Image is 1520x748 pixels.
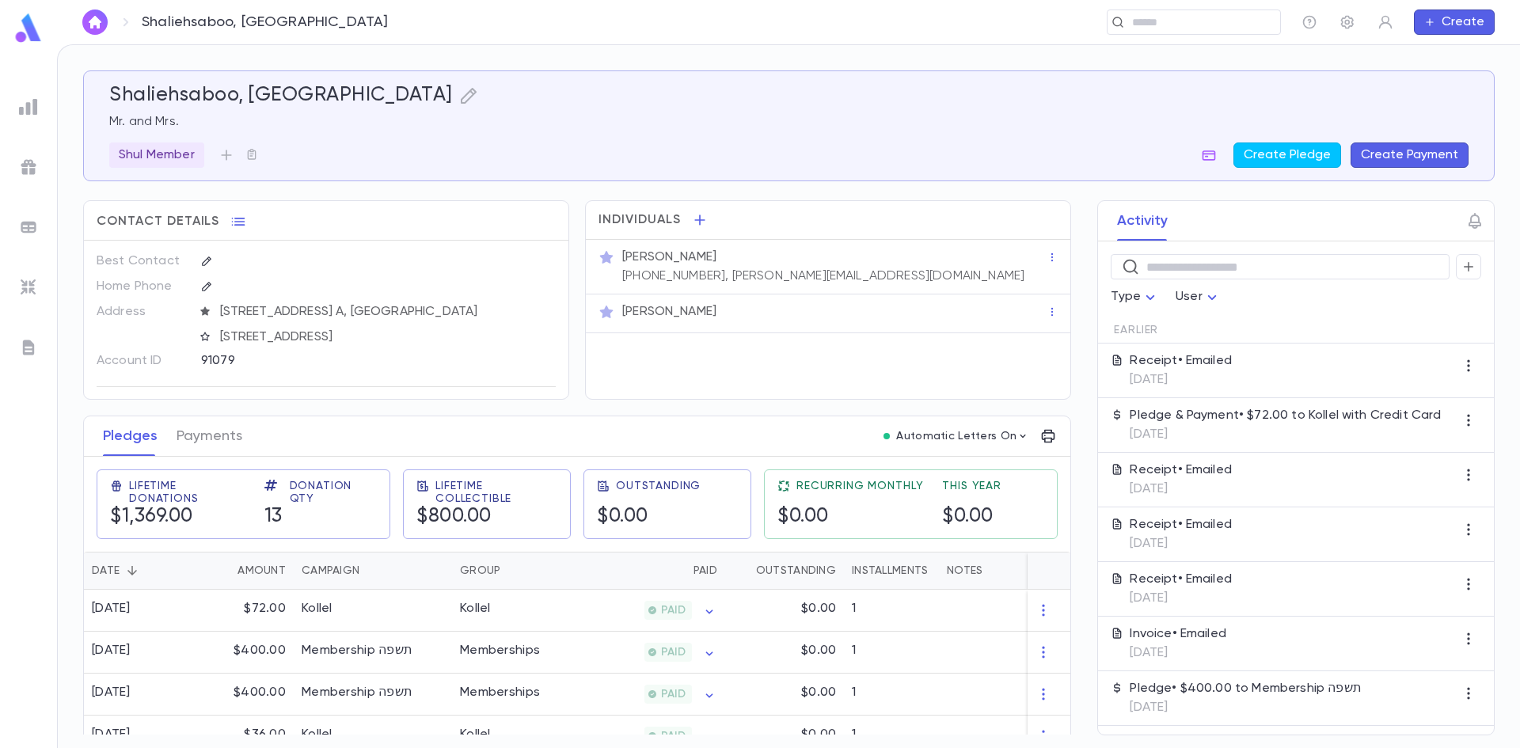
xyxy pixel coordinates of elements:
span: Lifetime Collectible [435,480,557,505]
img: campaigns_grey.99e729a5f7ee94e3726e6486bddda8f1.svg [19,158,38,177]
div: $400.00 [191,632,294,674]
p: [DATE] [1130,590,1232,606]
img: reports_grey.c525e4749d1bce6a11f5fe2a8de1b229.svg [19,97,38,116]
p: Receipt • Emailed [1130,462,1232,478]
div: Kollel [302,601,332,617]
p: [PHONE_NUMBER], [PERSON_NAME][EMAIL_ADDRESS][DOMAIN_NAME] [622,268,1024,284]
button: Pledges [103,416,158,456]
div: Outstanding [725,552,844,590]
p: [DATE] [1130,645,1226,661]
h5: 13 [264,505,283,529]
div: Installments [852,552,928,590]
p: [DATE] [1130,372,1232,388]
p: [DATE] [1130,536,1232,552]
div: Group [452,552,571,590]
p: [DATE] [1130,481,1232,497]
p: Automatic Letters On [896,430,1016,442]
p: Invoice • Emailed [1130,626,1226,642]
h5: $0.00 [777,505,829,529]
div: Amount [191,552,294,590]
div: Membership תשפה [302,643,412,659]
span: PAID [655,646,692,659]
span: [STREET_ADDRESS] A, [GEOGRAPHIC_DATA] [214,304,557,320]
div: Membership תשפה [302,685,412,701]
span: PAID [655,730,692,742]
span: This Year [942,480,1001,492]
p: Pledge • $400.00 to Membership תשפה [1130,681,1361,697]
div: Installments [844,552,939,590]
div: Date [84,552,191,590]
h5: Shaliehsaboo, [GEOGRAPHIC_DATA] [109,84,453,108]
button: Automatic Letters On [877,425,1035,447]
div: Campaign [302,552,359,590]
div: Campaign [294,552,452,590]
div: Notes [939,552,1137,590]
img: letters_grey.7941b92b52307dd3b8a917253454ce1c.svg [19,338,38,357]
h5: $0.00 [597,505,648,529]
div: Group [460,552,500,590]
span: Recurring Monthly [796,480,923,492]
p: [DATE] [1130,700,1361,716]
button: Create [1414,9,1495,35]
div: Kollel [460,727,491,742]
p: Home Phone [97,274,188,299]
span: Contact Details [97,214,219,230]
img: logo [13,13,44,44]
p: Receipt • Emailed [1130,517,1232,533]
p: Account ID [97,348,188,374]
div: Type [1111,282,1160,313]
div: Amount [237,552,286,590]
span: Lifetime Donations [129,480,245,505]
p: Address [97,299,188,325]
div: 1 [844,674,939,716]
div: [DATE] [92,643,131,659]
span: PAID [655,688,692,701]
span: User [1176,290,1203,303]
img: imports_grey.530a8a0e642e233f2baf0ef88e8c9fcb.svg [19,278,38,297]
button: Create Pledge [1233,142,1341,168]
h5: $800.00 [416,505,492,529]
div: 1 [844,590,939,632]
div: Date [92,552,120,590]
p: Mr. and Mrs. [109,114,1469,130]
div: Paid [693,552,717,590]
span: Individuals [598,212,681,228]
img: home_white.a664292cf8c1dea59945f0da9f25487c.svg [85,16,104,28]
p: Receipt • Emailed [1130,571,1232,587]
div: Paid [571,552,725,590]
p: $0.00 [801,727,836,742]
p: Shaliehsaboo, [GEOGRAPHIC_DATA] [142,13,389,31]
p: $0.00 [801,643,836,659]
div: Memberships [460,685,540,701]
img: batches_grey.339ca447c9d9533ef1741baa751efc33.svg [19,218,38,237]
span: Donation Qty [290,480,377,505]
div: Kollel [460,601,491,617]
p: Receipt • Emailed [1130,353,1232,369]
h5: $1,369.00 [110,505,193,529]
div: 1 [844,632,939,674]
p: Shul Member [119,147,195,163]
div: Kollel [302,727,332,742]
div: Memberships [460,643,540,659]
span: Type [1111,290,1141,303]
div: User [1176,282,1222,313]
span: Earlier [1114,324,1158,336]
p: Pledge & Payment • $72.00 to Kollel with Credit Card [1130,408,1441,423]
p: $0.00 [801,685,836,701]
button: Sort [120,558,145,583]
div: Notes [947,552,982,590]
p: $0.00 [801,601,836,617]
div: $400.00 [191,674,294,716]
span: PAID [655,604,692,617]
h5: $0.00 [942,505,994,529]
p: [PERSON_NAME] [622,249,716,265]
div: [DATE] [92,601,131,617]
p: [DATE] [1130,427,1441,442]
span: Outstanding [616,480,701,492]
div: $72.00 [191,590,294,632]
div: Shul Member [109,142,204,168]
div: 91079 [201,348,477,372]
button: Create Payment [1351,142,1469,168]
button: Activity [1117,201,1168,241]
p: Best Contact [97,249,188,274]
